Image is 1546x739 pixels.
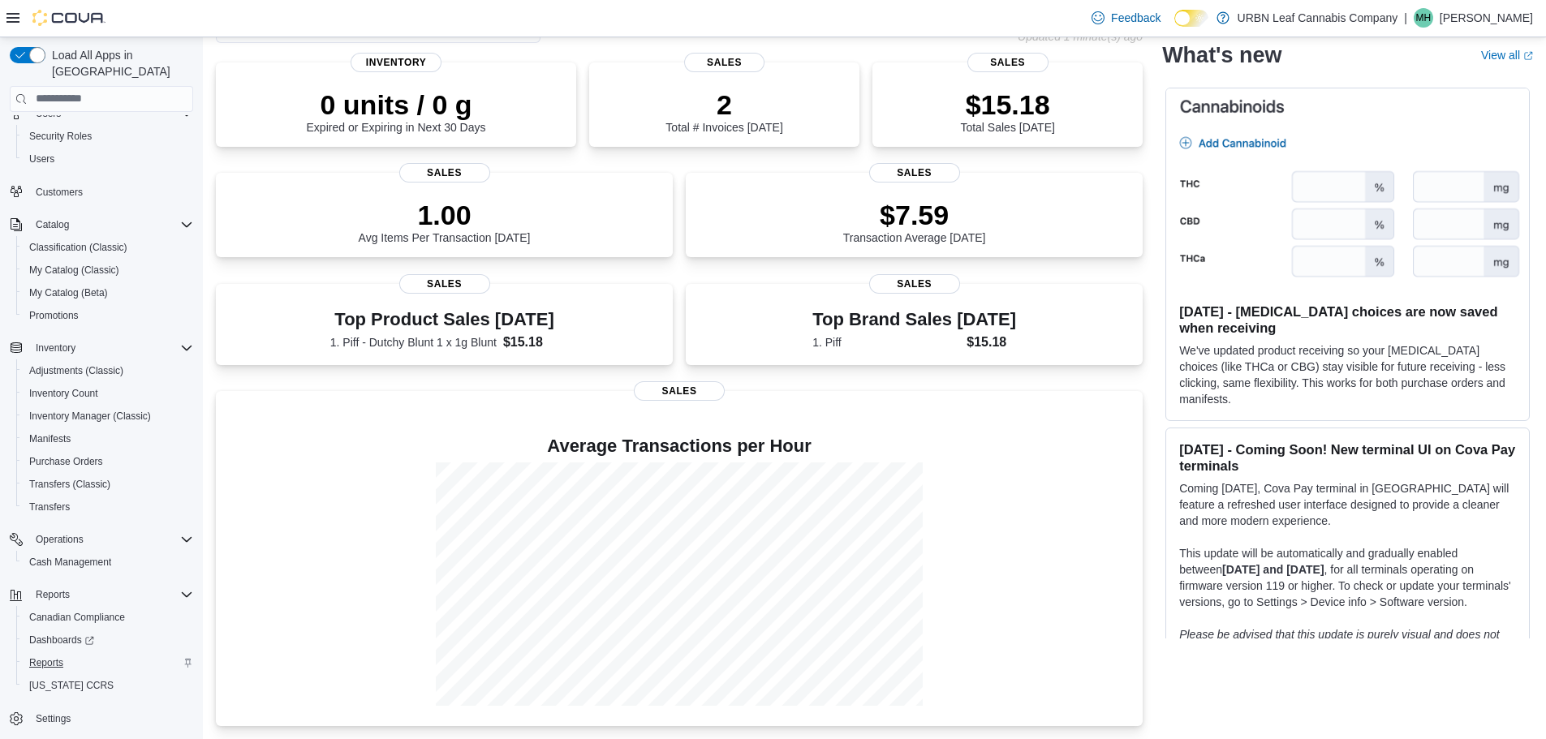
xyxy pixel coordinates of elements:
[960,88,1054,121] p: $15.18
[1085,2,1167,34] a: Feedback
[23,452,110,471] a: Purchase Orders
[23,653,193,672] span: Reports
[29,585,76,604] button: Reports
[16,473,200,496] button: Transfers (Classic)
[29,708,193,728] span: Settings
[23,260,126,280] a: My Catalog (Classic)
[399,274,490,294] span: Sales
[359,199,531,244] div: Avg Items Per Transaction [DATE]
[330,334,497,350] dt: 1. Piff - Dutchy Blunt 1 x 1g Blunt
[29,530,90,549] button: Operations
[36,342,75,354] span: Inventory
[23,429,193,449] span: Manifests
[16,236,200,259] button: Classification (Classic)
[1222,563,1324,576] strong: [DATE] and [DATE]
[23,127,193,146] span: Security Roles
[29,364,123,377] span: Adjustments (Classic)
[29,709,77,728] a: Settings
[36,588,70,601] span: Reports
[1416,8,1432,28] span: MH
[23,238,134,257] a: Classification (Classic)
[29,153,54,165] span: Users
[1440,8,1533,28] p: [PERSON_NAME]
[29,387,98,400] span: Inventory Count
[29,410,151,423] span: Inventory Manager (Classic)
[23,384,105,403] a: Inventory Count
[29,585,193,604] span: Reports
[1162,42,1281,68] h2: What's new
[23,497,76,517] a: Transfers
[307,88,486,121] p: 0 units / 0 g
[16,606,200,629] button: Canadian Compliance
[3,337,200,359] button: Inventory
[29,182,193,202] span: Customers
[29,215,193,234] span: Catalog
[16,382,200,405] button: Inventory Count
[869,163,960,183] span: Sales
[843,199,986,231] p: $7.59
[23,406,157,426] a: Inventory Manager (Classic)
[36,186,83,199] span: Customers
[16,674,200,697] button: [US_STATE] CCRS
[3,213,200,236] button: Catalog
[3,707,200,730] button: Settings
[45,47,193,79] span: Load All Apps in [GEOGRAPHIC_DATA]
[665,88,782,121] p: 2
[16,281,200,304] button: My Catalog (Beta)
[23,653,70,672] a: Reports
[16,125,200,148] button: Security Roles
[1179,545,1516,610] p: This update will be automatically and gradually enabled between , for all terminals operating on ...
[29,455,103,468] span: Purchase Orders
[1414,8,1433,28] div: Megan Hude
[967,333,1016,352] dd: $15.18
[32,10,106,26] img: Cova
[29,309,79,322] span: Promotions
[812,310,1016,329] h3: Top Brand Sales [DATE]
[23,361,130,380] a: Adjustments (Classic)
[23,127,98,146] a: Security Roles
[3,528,200,551] button: Operations
[23,608,193,627] span: Canadian Compliance
[960,88,1054,134] div: Total Sales [DATE]
[36,533,84,546] span: Operations
[351,53,441,72] span: Inventory
[16,259,200,281] button: My Catalog (Classic)
[503,333,558,352] dd: $15.18
[967,53,1049,72] span: Sales
[29,478,110,491] span: Transfers (Classic)
[3,180,200,204] button: Customers
[1179,303,1516,336] h3: [DATE] - [MEDICAL_DATA] choices are now saved when receiving
[16,359,200,382] button: Adjustments (Classic)
[307,88,486,134] div: Expired or Expiring in Next 30 Days
[23,475,117,494] a: Transfers (Classic)
[29,611,125,624] span: Canadian Compliance
[23,475,193,494] span: Transfers (Classic)
[29,215,75,234] button: Catalog
[29,556,111,569] span: Cash Management
[16,148,200,170] button: Users
[29,656,63,669] span: Reports
[29,241,127,254] span: Classification (Classic)
[23,283,114,303] a: My Catalog (Beta)
[16,428,200,450] button: Manifests
[16,629,200,651] a: Dashboards
[23,149,61,169] a: Users
[23,149,193,169] span: Users
[23,283,193,303] span: My Catalog (Beta)
[23,630,101,650] a: Dashboards
[1174,10,1208,27] input: Dark Mode
[16,651,200,674] button: Reports
[29,183,89,202] a: Customers
[29,338,193,358] span: Inventory
[29,530,193,549] span: Operations
[1111,10,1161,26] span: Feedback
[229,436,1130,456] h4: Average Transactions per Hour
[29,501,70,513] span: Transfers
[29,679,114,692] span: [US_STATE] CCRS
[869,274,960,294] span: Sales
[36,218,69,231] span: Catalog
[1404,8,1407,28] p: |
[684,53,765,72] span: Sales
[29,130,92,143] span: Security Roles
[359,199,531,231] p: 1.00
